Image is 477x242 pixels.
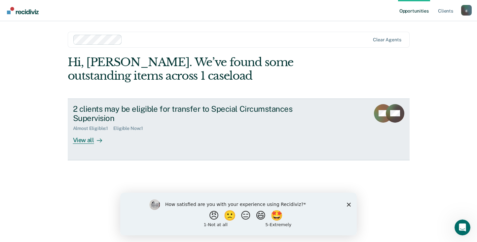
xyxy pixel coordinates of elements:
iframe: Survey by Kim from Recidiviz [120,193,357,235]
div: g [461,5,472,16]
div: Clear agents [373,37,401,43]
div: Hi, [PERSON_NAME]. We’ve found some outstanding items across 1 caseload [68,56,341,83]
a: 2 clients may be eligible for transfer to Special Circumstances SupervisionAlmost Eligible:1Eligi... [68,99,410,160]
div: Almost Eligible : 1 [73,126,114,131]
div: Eligible Now : 1 [113,126,148,131]
img: Recidiviz [7,7,39,14]
div: 2 clients may be eligible for transfer to Special Circumstances Supervision [73,104,305,123]
div: View all [73,131,110,144]
iframe: Intercom live chat [455,220,470,235]
button: Profile dropdown button [461,5,472,16]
